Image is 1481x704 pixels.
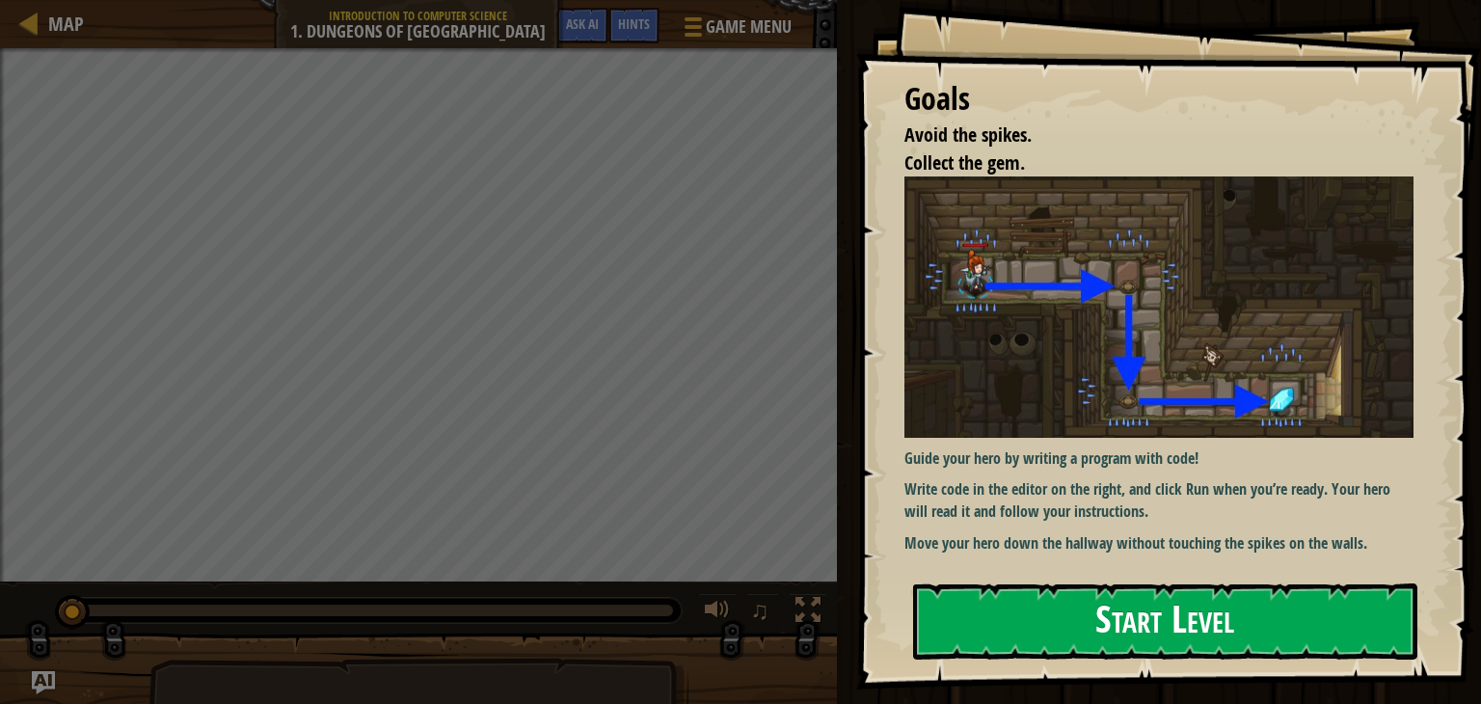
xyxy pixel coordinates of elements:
[566,14,599,33] span: Ask AI
[904,149,1025,176] span: Collect the gem.
[913,583,1417,660] button: Start Level
[750,596,769,625] span: ♫
[904,122,1032,148] span: Avoid the spikes.
[789,593,827,633] button: Toggle fullscreen
[746,593,779,633] button: ♫
[706,14,792,40] span: Game Menu
[880,149,1409,177] li: Collect the gem.
[904,77,1414,122] div: Goals
[698,593,737,633] button: Adjust volume
[904,478,1414,523] p: Write code in the editor on the right, and click Run when you’re ready. Your hero will read it an...
[48,11,84,37] span: Map
[904,176,1414,437] img: Dungeons of kithgard
[618,14,650,33] span: Hints
[669,8,803,53] button: Game Menu
[556,8,608,43] button: Ask AI
[904,447,1414,470] p: Guide your hero by writing a program with code!
[880,122,1409,149] li: Avoid the spikes.
[39,11,84,37] a: Map
[32,671,55,694] button: Ask AI
[904,532,1414,555] p: Move your hero down the hallway without touching the spikes on the walls.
